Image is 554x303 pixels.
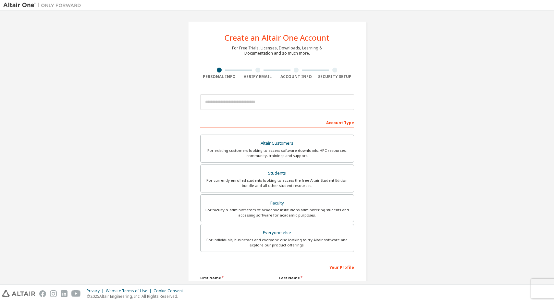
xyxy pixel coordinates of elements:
[279,275,354,281] label: Last Name
[204,228,350,237] div: Everyone else
[232,46,322,56] div: For Free Trials, Licenses, Downloads, Learning & Documentation and so much more.
[39,290,46,297] img: facebook.svg
[204,178,350,188] div: For currently enrolled students looking to access the free Altair Student Edition bundle and all ...
[3,2,84,8] img: Altair One
[204,169,350,178] div: Students
[225,34,329,42] div: Create an Altair One Account
[71,290,81,297] img: youtube.svg
[106,288,154,294] div: Website Terms of Use
[200,262,354,272] div: Your Profile
[200,74,239,79] div: Personal Info
[204,237,350,248] div: For individuals, businesses and everyone else looking to try Altair software and explore our prod...
[50,290,57,297] img: instagram.svg
[204,199,350,208] div: Faculty
[277,74,316,79] div: Account Info
[204,139,350,148] div: Altair Customers
[2,290,35,297] img: altair_logo.svg
[61,290,68,297] img: linkedin.svg
[204,207,350,218] div: For faculty & administrators of academic institutions administering students and accessing softwa...
[87,294,187,299] p: © 2025 Altair Engineering, Inc. All Rights Reserved.
[200,117,354,127] div: Account Type
[200,275,275,281] label: First Name
[204,148,350,158] div: For existing customers looking to access software downloads, HPC resources, community, trainings ...
[315,74,354,79] div: Security Setup
[154,288,187,294] div: Cookie Consent
[87,288,106,294] div: Privacy
[239,74,277,79] div: Verify Email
